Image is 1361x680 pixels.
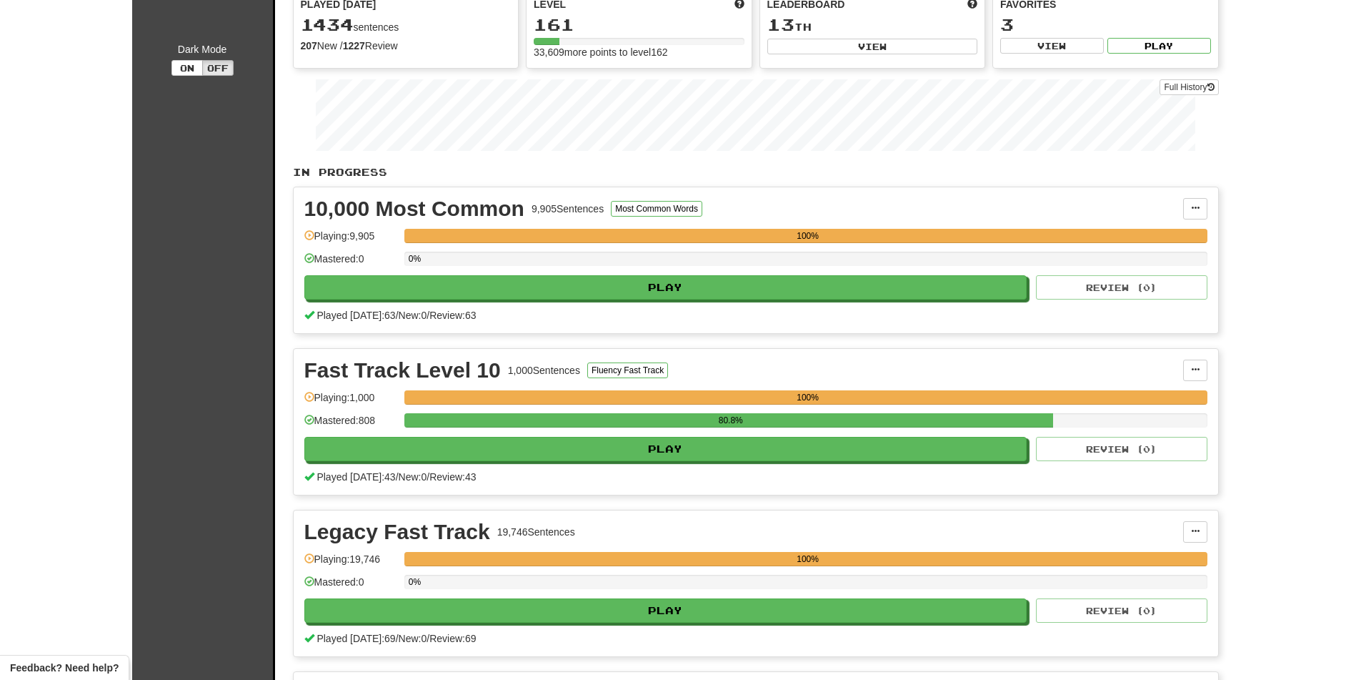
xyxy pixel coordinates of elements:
p: In Progress [293,165,1219,179]
button: Review (0) [1036,598,1207,623]
span: / [427,310,429,321]
div: 100% [409,552,1207,566]
div: 9,905 Sentences [532,202,604,216]
div: 19,746 Sentences [497,525,575,539]
div: Playing: 9,905 [304,229,397,252]
span: Played [DATE]: 63 [316,310,395,321]
div: 161 [534,16,744,34]
button: Fluency Fast Track [587,363,668,378]
span: / [396,471,399,483]
span: / [396,633,399,644]
button: Most Common Words [611,201,702,217]
span: New: 0 [399,633,427,644]
span: / [396,310,399,321]
button: Play [304,275,1027,300]
span: Open feedback widget [10,661,119,675]
strong: 1227 [343,40,365,51]
div: New / Review [301,39,512,53]
div: 100% [409,390,1207,405]
button: Play [304,598,1027,623]
button: Play [1107,38,1211,54]
span: / [427,633,429,644]
strong: 207 [301,40,317,51]
div: sentences [301,16,512,34]
div: Mastered: 0 [304,575,397,598]
div: Legacy Fast Track [304,521,490,543]
span: Review: 43 [429,471,476,483]
button: Off [202,60,234,76]
div: Dark Mode [143,42,262,56]
button: View [1000,38,1104,54]
span: Review: 63 [429,310,476,321]
div: Mastered: 808 [304,413,397,437]
div: 3 [1000,16,1211,34]
div: 80.8% [409,413,1053,428]
div: th [767,16,978,34]
span: / [427,471,429,483]
span: New: 0 [399,310,427,321]
span: 1434 [301,14,354,34]
button: Review (0) [1036,437,1207,461]
button: Play [304,437,1027,461]
span: Played [DATE]: 43 [316,471,395,483]
div: 10,000 Most Common [304,198,524,220]
div: Mastered: 0 [304,252,397,275]
button: View [767,39,978,54]
a: Full History [1160,79,1218,95]
div: 33,609 more points to level 162 [534,45,744,59]
span: Review: 69 [429,633,476,644]
span: Played [DATE]: 69 [316,633,395,644]
div: 1,000 Sentences [508,363,580,378]
button: Review (0) [1036,275,1207,300]
span: 13 [767,14,794,34]
div: 100% [409,229,1207,243]
span: New: 0 [399,471,427,483]
div: Playing: 1,000 [304,390,397,414]
div: Fast Track Level 10 [304,360,501,381]
div: Playing: 19,746 [304,552,397,576]
button: On [171,60,203,76]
